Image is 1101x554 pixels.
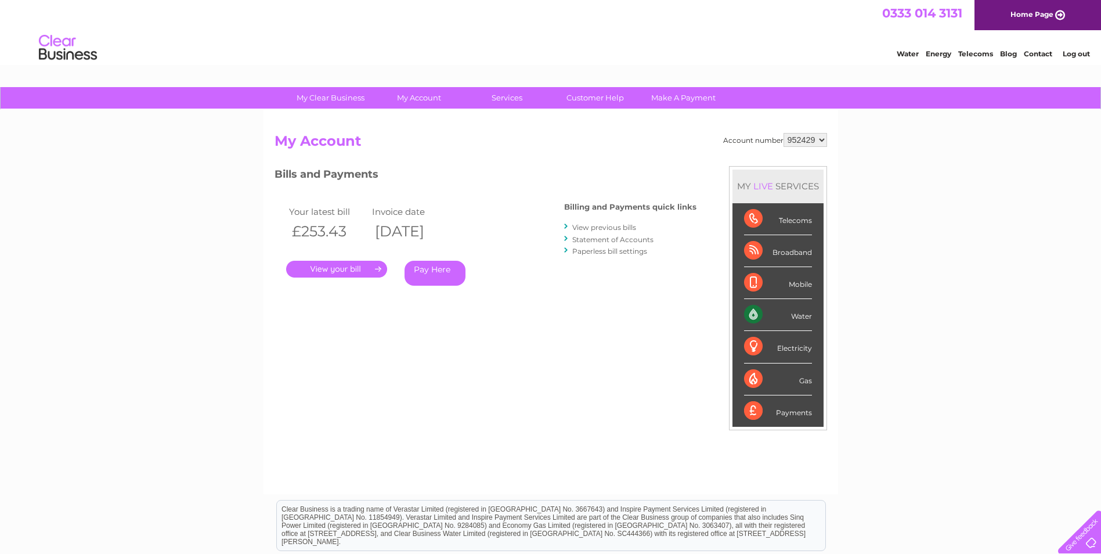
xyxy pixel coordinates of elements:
[744,267,812,299] div: Mobile
[1024,49,1052,58] a: Contact
[572,247,647,256] a: Paperless bill settings
[732,170,824,203] div: MY SERVICES
[547,87,643,109] a: Customer Help
[286,204,370,220] td: Your latest bill
[926,49,951,58] a: Energy
[564,203,696,211] h4: Billing and Payments quick links
[277,6,825,56] div: Clear Business is a trading name of Verastar Limited (registered in [GEOGRAPHIC_DATA] No. 3667643...
[572,235,654,244] a: Statement of Accounts
[744,203,812,235] div: Telecoms
[897,49,919,58] a: Water
[371,87,467,109] a: My Account
[38,30,98,66] img: logo.png
[275,166,696,186] h3: Bills and Payments
[286,261,387,278] a: .
[744,395,812,427] div: Payments
[1000,49,1017,58] a: Blog
[283,87,378,109] a: My Clear Business
[1063,49,1090,58] a: Log out
[405,261,465,286] a: Pay Here
[744,235,812,267] div: Broadband
[744,331,812,363] div: Electricity
[572,223,636,232] a: View previous bills
[275,133,827,155] h2: My Account
[459,87,555,109] a: Services
[958,49,993,58] a: Telecoms
[636,87,731,109] a: Make A Payment
[751,181,775,192] div: LIVE
[286,220,370,243] th: £253.43
[369,204,453,220] td: Invoice date
[744,299,812,331] div: Water
[723,133,827,147] div: Account number
[369,220,453,243] th: [DATE]
[882,6,962,20] a: 0333 014 3131
[744,364,812,395] div: Gas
